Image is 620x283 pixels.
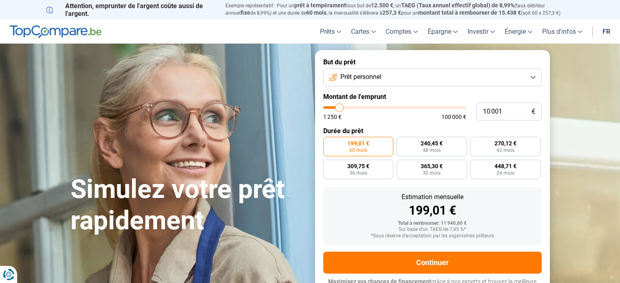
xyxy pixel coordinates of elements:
[323,127,542,135] label: Durée du prêt
[423,171,441,176] span: 30 mois
[421,140,443,146] span: 240,45 €
[423,20,463,44] a: Épargne
[294,2,346,9] span: prêt à tempérament
[323,114,342,120] span: 1 250 €
[347,140,369,146] span: 199,01 €
[306,9,327,16] span: 60 mois
[500,20,537,44] a: Énergie
[463,20,500,44] a: Investir
[323,93,542,101] label: Montant de l'emprunt
[330,204,535,217] div: 199,01 €
[330,194,535,200] div: Estimation mensuelle
[494,140,516,146] span: 270,12 €
[347,163,369,169] span: 309,75 €
[496,148,514,153] span: 42 mois
[10,25,101,38] img: TopCompare
[240,9,250,16] span: fixe
[330,221,535,226] div: Total à rembourser: 11 940,60 €
[401,2,514,9] span: TAEG (Taux annuel effectif global) de 8,99%
[349,171,367,176] span: 36 mois
[346,20,381,44] a: Cartes
[323,58,542,66] label: But du prêt
[340,72,382,81] span: Prêt personnel
[418,9,521,16] span: montant total à rembourser de 15.438 €
[323,68,542,86] button: Prêt personnel
[537,20,587,44] a: Plus d'infos
[496,171,514,176] span: 24 mois
[441,114,466,120] span: 100 000 €
[382,9,401,16] span: 257,3 €
[349,148,367,153] span: 60 mois
[423,148,441,153] span: 48 mois
[330,227,535,233] div: Sur base d'un TAEG de 7,45 %*
[371,2,393,9] span: 12.500 €
[315,20,346,44] a: Prêts
[46,2,216,18] p: Attention, emprunter de l'argent coûte aussi de l'argent.
[330,233,535,239] div: *Sous réserve d'acceptation par les organismes prêteurs
[225,2,574,17] p: Exemple représentatif : Pour un tous but de , un (taux débiteur annuel de 8,99%) et une durée de ...
[598,20,615,44] a: fr
[494,163,516,169] span: 448,71 €
[532,108,535,115] span: €
[421,163,443,169] span: 365,30 €
[323,252,542,274] button: Continuer
[71,174,305,237] h1: Simulez votre prêt rapidement
[381,20,423,44] a: Comptes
